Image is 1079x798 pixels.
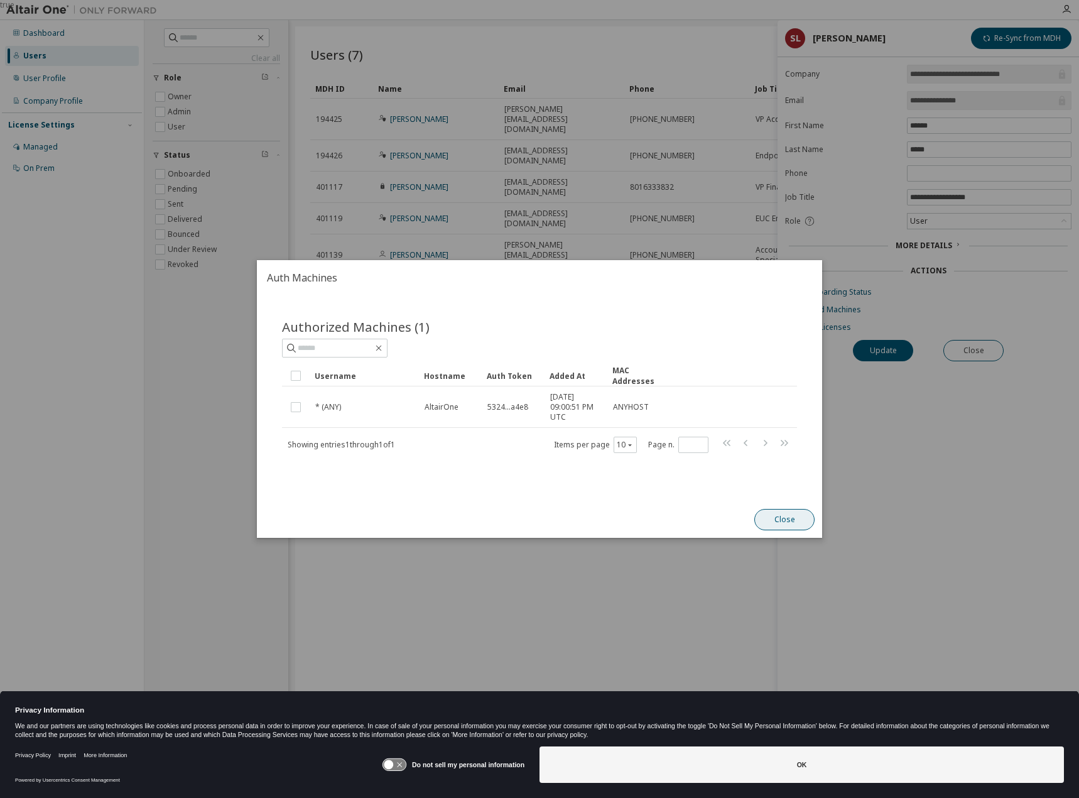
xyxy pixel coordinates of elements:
[754,509,815,530] button: Close
[315,402,341,412] span: * (ANY)
[487,402,528,412] span: 5324...a4e8
[612,365,665,386] div: MAC Addresses
[613,402,649,412] span: ANYHOST
[282,318,430,336] span: Authorized Machines (1)
[288,439,395,450] span: Showing entries 1 through 1 of 1
[424,366,477,386] div: Hostname
[257,260,822,295] h2: Auth Machines
[648,437,708,453] span: Page n.
[315,366,414,386] div: Username
[550,392,602,422] span: [DATE] 09:00:51 PM UTC
[425,402,458,412] span: AltairOne
[554,437,637,453] span: Items per page
[487,366,539,386] div: Auth Token
[617,440,634,450] button: 10
[550,366,602,386] div: Added At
